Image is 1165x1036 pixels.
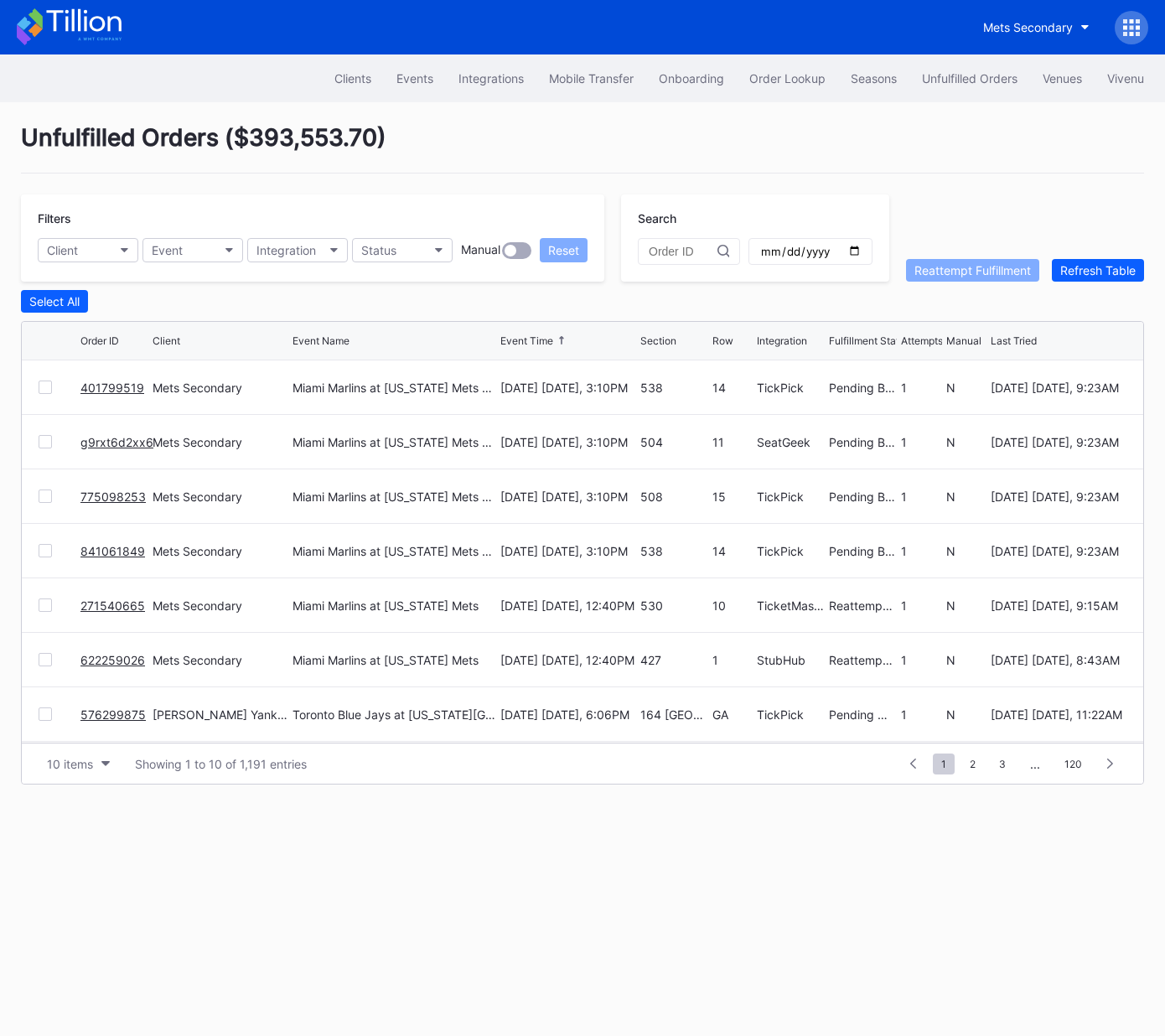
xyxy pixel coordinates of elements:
button: Unfulfilled Orders [909,63,1030,94]
span: 3 [991,754,1014,774]
div: 1 [901,544,942,558]
div: [PERSON_NAME] Yankees Tickets [153,707,288,722]
div: Mets Secondary [153,598,288,613]
div: ... [1017,757,1053,771]
span: 1 [933,754,955,774]
div: Refresh Table [1060,263,1136,277]
div: Reattempt Fulfillment [829,598,897,613]
div: Last Tried [991,334,1037,347]
button: Venues [1030,63,1095,94]
div: Order Lookup [749,71,826,85]
span: 120 [1056,754,1090,774]
div: 1 [901,598,942,613]
button: Select All [21,290,88,313]
a: 576299875 [80,707,146,722]
div: N [946,490,987,504]
div: 530 [640,598,708,613]
div: 504 [640,435,708,449]
div: TickPick [757,490,825,504]
div: 10 items [47,757,93,771]
div: Pending Barcode Validation [829,544,897,558]
div: Row [712,334,733,347]
div: Integration [757,334,807,347]
a: Events [384,63,446,94]
div: [DATE] [DATE], 9:23AM [991,490,1126,504]
div: 1 [901,381,942,395]
button: Mobile Transfer [536,63,646,94]
div: N [946,435,987,449]
button: Refresh Table [1052,259,1144,282]
div: Miami Marlins at [US_STATE] Mets ([PERSON_NAME] Giveaway) [293,381,496,395]
div: Mets Secondary [153,490,288,504]
div: N [946,653,987,667]
div: TicketMasterResale [757,598,825,613]
input: Order ID [649,245,717,258]
div: 15 [712,490,753,504]
div: [DATE] [DATE], 11:22AM [991,707,1126,722]
button: Client [38,238,138,262]
div: [DATE] [DATE], 9:15AM [991,598,1126,613]
span: 2 [961,754,984,774]
div: 1 [901,435,942,449]
div: Mobile Transfer [549,71,634,85]
div: Mets Secondary [153,653,288,667]
button: Seasons [838,63,909,94]
div: StubHub [757,653,825,667]
button: Mets Secondary [971,12,1102,43]
div: Mets Secondary [153,544,288,558]
div: Reset [548,243,579,257]
div: Pending Barcode Validation [829,381,897,395]
div: Reattempt Fulfillment [829,653,897,667]
div: GA [712,707,753,722]
div: Miami Marlins at [US_STATE] Mets [293,653,479,667]
div: 164 [GEOGRAPHIC_DATA] [640,707,708,722]
button: 10 items [39,753,118,775]
div: Integration [256,243,316,257]
div: Client [153,334,180,347]
div: Status [361,243,396,257]
div: Showing 1 to 10 of 1,191 entries [135,757,307,771]
div: Order ID [80,334,119,347]
div: Pending Barcode Validation [829,490,897,504]
div: Reattempt Fulfillment [914,263,1031,277]
button: Status [352,238,453,262]
div: Miami Marlins at [US_STATE] Mets [293,598,479,613]
a: 622259026 [80,653,145,667]
div: Pending Barcode Validation [829,435,897,449]
a: Onboarding [646,63,737,94]
div: Manual [461,242,500,259]
div: Mets Secondary [153,381,288,395]
div: 1 [901,707,942,722]
div: 1 [712,653,753,667]
button: Integrations [446,63,536,94]
div: Filters [38,211,588,225]
div: 10 [712,598,753,613]
div: Event Name [293,334,349,347]
div: Miami Marlins at [US_STATE] Mets ([PERSON_NAME] Giveaway) [293,544,496,558]
div: Search [638,211,872,225]
a: g9rxt6d2xx6 [80,435,153,449]
div: SeatGeek [757,435,825,449]
a: 271540665 [80,598,145,613]
div: [DATE] [DATE], 6:06PM [500,707,636,722]
div: [DATE] [DATE], 3:10PM [500,544,636,558]
div: 14 [712,544,753,558]
div: Event [152,243,183,257]
a: Vivenu [1095,63,1157,94]
div: 14 [712,381,753,395]
div: Mets Secondary [983,20,1073,34]
div: [DATE] [DATE], 8:43AM [991,653,1126,667]
div: Seasons [851,71,897,85]
a: Order Lookup [737,63,838,94]
div: Venues [1043,71,1082,85]
div: Fulfillment Status [829,334,910,347]
a: Clients [322,63,384,94]
button: Reset [540,238,588,262]
div: [DATE] [DATE], 3:10PM [500,381,636,395]
a: 775098253 [80,490,146,504]
div: Manual [946,334,981,347]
